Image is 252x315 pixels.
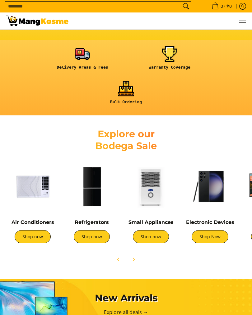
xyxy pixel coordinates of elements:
[74,230,110,243] a: Shop now
[186,219,234,225] a: Electronic Devices
[42,46,123,75] a: <h6><strong>Delivery Areas & Fees</strong></h6>
[68,128,184,152] h2: Explore our Bodega Sale
[75,12,246,29] ul: Customer Navigation
[128,219,174,225] a: Small Appliances
[129,46,210,75] a: <h6><strong>Warranty Coverage</strong></h6>
[15,230,51,243] a: Shop now
[184,160,236,213] img: Electronic Devices
[192,230,228,243] a: Shop Now
[210,3,234,10] span: •
[12,219,54,225] a: Air Conditioners
[75,12,246,29] nav: Main Menu
[127,253,140,266] button: Next
[124,160,177,213] img: Small Appliances
[133,230,169,243] a: Shop now
[86,81,166,109] a: <h6><strong>Bulk Ordering</strong></h6>
[75,219,109,225] a: Refrigerators
[112,253,125,266] button: Previous
[65,160,118,213] img: Refrigerators
[220,4,224,8] span: 0
[6,16,68,26] img: Mang Kosme: Your Home Appliances Warehouse Sale Partner!
[226,4,233,8] span: ₱0
[6,160,59,213] img: Air Conditioners
[181,2,191,11] button: Search
[238,12,246,29] button: Menu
